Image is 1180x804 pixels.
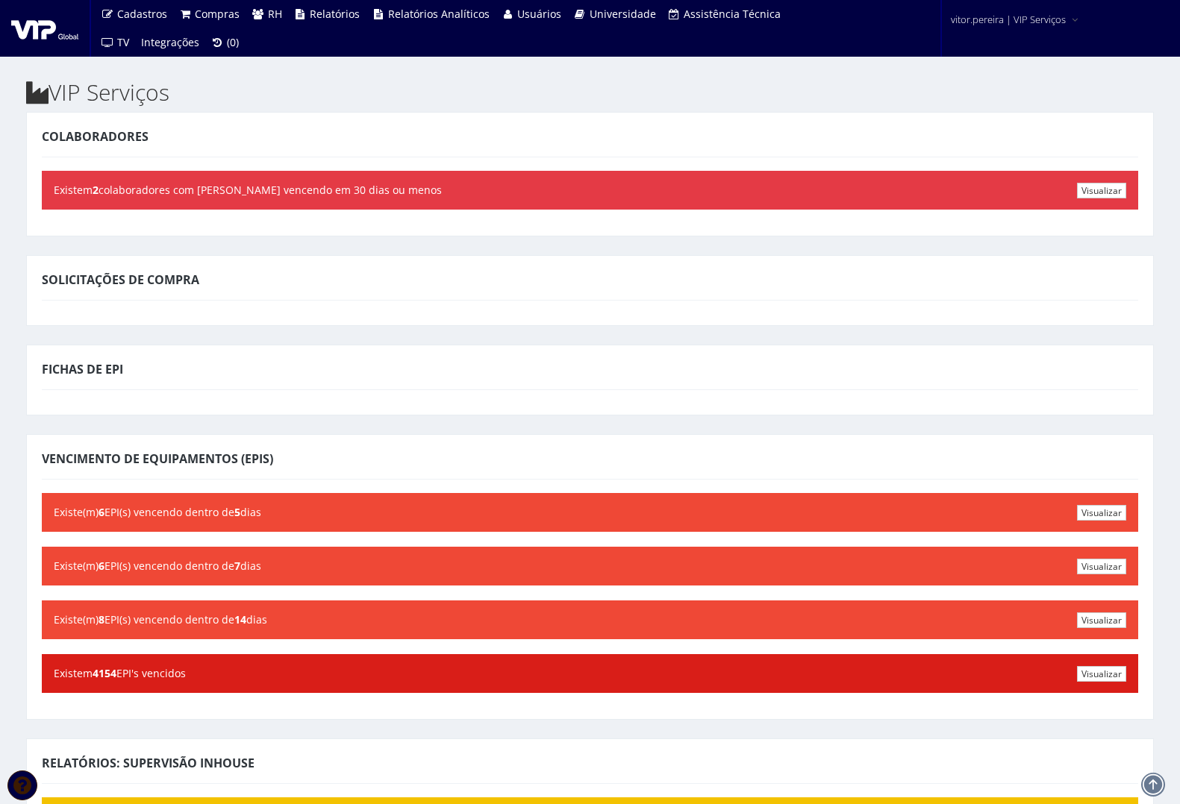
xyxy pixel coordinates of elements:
a: (0) [205,28,246,57]
b: 2 [93,183,99,197]
span: Compras [195,7,240,21]
a: Visualizar [1077,505,1126,521]
span: Colaboradores [42,128,149,145]
div: Existem colaboradores com [PERSON_NAME] vencendo em 30 dias ou menos [42,171,1138,210]
b: 14 [234,612,246,626]
span: Relatórios [310,7,360,21]
span: Cadastros [117,7,167,21]
span: vitor.pereira | VIP Serviços [951,12,1066,27]
div: Existe(m) EPI(s) vencendo dentro de dias [42,493,1138,532]
b: 8 [99,612,104,626]
b: 6 [99,559,104,573]
div: Existem EPI's vencidos [42,654,1138,693]
b: 7 [234,559,240,573]
a: Visualizar [1077,666,1126,682]
span: Integrações [141,35,199,49]
a: Visualizar [1077,559,1126,574]
span: Solicitações de Compra [42,271,199,288]
div: Existe(m) EPI(s) vencendo dentro de dias [42,600,1138,639]
span: Usuários [517,7,561,21]
span: TV [117,35,129,49]
a: Integrações [135,28,205,57]
span: Relatórios Analíticos [388,7,490,21]
b: 4154 [93,666,116,680]
span: RH [268,7,282,21]
span: Relatórios: Supervisão InHouse [42,755,255,771]
img: logo [11,17,78,40]
b: 5 [234,505,240,519]
span: Vencimento de Equipamentos (EPIs) [42,450,273,467]
h2: VIP Serviços [26,80,1154,104]
b: 6 [99,505,104,519]
span: Assistência Técnica [684,7,781,21]
a: TV [95,28,135,57]
span: (0) [227,35,239,49]
a: Visualizar [1077,612,1126,628]
span: Fichas de EPI [42,361,123,377]
div: Existe(m) EPI(s) vencendo dentro de dias [42,547,1138,585]
span: Universidade [590,7,656,21]
a: Visualizar [1077,183,1126,198]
